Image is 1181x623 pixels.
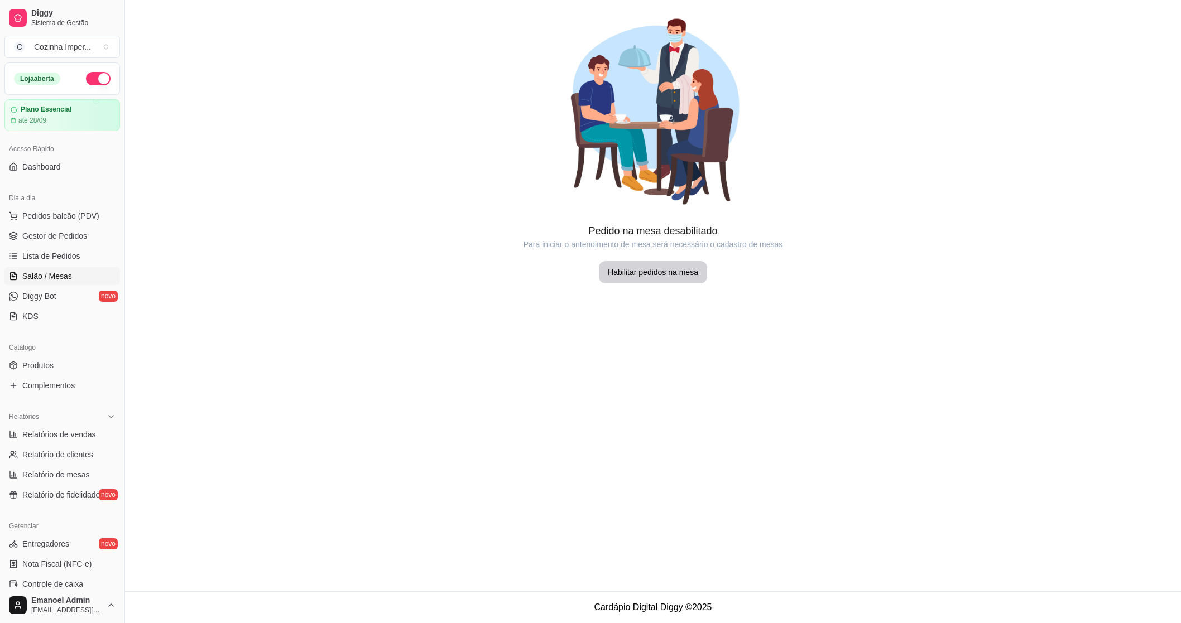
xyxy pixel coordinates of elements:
[4,227,120,245] a: Gestor de Pedidos
[4,592,120,619] button: Emanoel Admin[EMAIL_ADDRESS][DOMAIN_NAME]
[4,267,120,285] a: Salão / Mesas
[31,8,116,18] span: Diggy
[125,239,1181,250] article: Para iniciar o antendimento de mesa será necessário o cadastro de mesas
[9,412,39,421] span: Relatórios
[4,555,120,573] a: Nota Fiscal (NFC-e)
[4,376,120,394] a: Complementos
[125,591,1181,623] footer: Cardápio Digital Diggy © 2025
[4,99,120,131] a: Plano Essencialaté 28/09
[22,271,72,282] span: Salão / Mesas
[4,426,120,443] a: Relatórios de vendas
[31,18,116,27] span: Sistema de Gestão
[21,105,71,114] article: Plano Essencial
[22,449,93,460] span: Relatório de clientes
[14,73,60,85] div: Loja aberta
[4,446,120,463] a: Relatório de clientes
[22,538,69,549] span: Entregadores
[4,287,120,305] a: Diggy Botnovo
[4,535,120,553] a: Entregadoresnovo
[4,339,120,356] div: Catálogo
[34,41,91,52] div: Cozinha Imper ...
[599,261,707,283] button: Habilitar pedidos na mesa
[14,41,25,52] span: C
[22,210,99,221] span: Pedidos balcão (PDV)
[22,250,80,262] span: Lista de Pedidos
[4,247,120,265] a: Lista de Pedidos
[4,36,120,58] button: Select a team
[125,223,1181,239] article: Pedido na mesa desabilitado
[4,307,120,325] a: KDS
[22,429,96,440] span: Relatórios de vendas
[22,161,61,172] span: Dashboard
[22,380,75,391] span: Complementos
[4,466,120,484] a: Relatório de mesas
[22,578,83,590] span: Controle de caixa
[4,356,120,374] a: Produtos
[22,558,92,569] span: Nota Fiscal (NFC-e)
[4,575,120,593] a: Controle de caixa
[22,469,90,480] span: Relatório de mesas
[22,311,39,322] span: KDS
[4,517,120,535] div: Gerenciar
[4,158,120,176] a: Dashboard
[4,189,120,207] div: Dia a dia
[86,72,111,85] button: Alterar Status
[4,140,120,158] div: Acesso Rápido
[31,606,102,615] span: [EMAIL_ADDRESS][DOMAIN_NAME]
[4,4,120,31] a: DiggySistema de Gestão
[22,291,56,302] span: Diggy Bot
[31,596,102,606] span: Emanoel Admin
[22,489,100,500] span: Relatório de fidelidade
[22,230,87,242] span: Gestor de Pedidos
[4,207,120,225] button: Pedidos balcão (PDV)
[18,116,46,125] article: até 28/09
[4,486,120,504] a: Relatório de fidelidadenovo
[22,360,54,371] span: Produtos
